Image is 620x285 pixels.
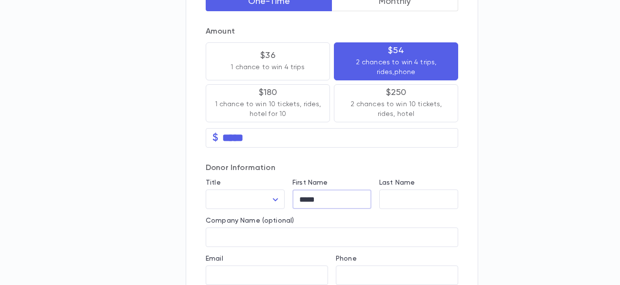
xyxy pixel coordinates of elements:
[206,179,221,187] label: Title
[206,163,458,173] p: Donor Information
[206,255,223,263] label: Email
[231,62,305,72] p: 1 chance to win 4 trips
[214,99,322,119] p: 1 chance to win 10 tickets, rides, hotel for 10
[334,84,458,122] button: $2502 chances to win 10 tickets, rides, hotel
[206,84,330,122] button: $1801 chance to win 10 tickets, rides, hotel for 10
[213,133,218,143] p: $
[334,42,458,80] button: $542 chances to win 4 trips, rides,phone
[260,51,275,60] p: $36
[259,88,277,97] p: $180
[386,88,407,97] p: $250
[336,255,357,263] label: Phone
[206,217,294,225] label: Company Name (optional)
[379,179,415,187] label: Last Name
[206,42,330,80] button: $361 chance to win 4 trips
[342,57,450,77] p: 2 chances to win 4 trips, rides,phone
[206,190,285,209] div: ​
[388,46,404,56] p: $54
[206,27,458,37] p: Amount
[342,99,450,119] p: 2 chances to win 10 tickets, rides, hotel
[292,179,328,187] label: First Name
